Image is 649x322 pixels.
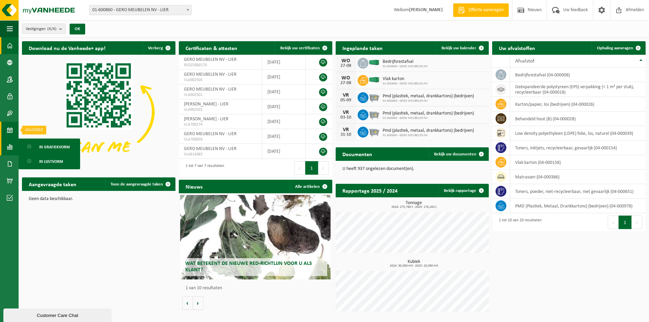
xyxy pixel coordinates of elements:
[275,41,332,55] a: Bekijk uw certificaten
[184,146,237,151] span: GERO MEUBELEN NV - LIER
[3,307,113,322] iframe: chat widget
[184,63,257,68] span: RED25000170
[184,131,237,137] span: GERO MEUBELEN NV - LIER
[436,41,488,55] a: Bekijk uw kalender
[510,126,646,141] td: low density polyethyleen (LDPE) folie, los, naturel (04-000039)
[262,84,306,99] td: [DATE]
[429,147,488,161] a: Bekijk uw documenten
[184,122,257,127] span: VLA709274
[193,296,203,310] button: Volgende
[179,180,209,193] h2: Nieuws
[339,259,489,268] h3: Kubiek
[262,144,306,159] td: [DATE]
[597,46,633,50] span: Ophaling aanvragen
[262,55,306,70] td: [DATE]
[20,155,78,168] a: In lijstvorm
[179,41,244,54] h2: Certificaten & attesten
[368,126,380,137] img: WB-2500-GAL-GY-01
[148,46,163,50] span: Verberg
[20,140,78,153] a: In grafiekvorm
[26,24,56,34] span: Vestigingen
[339,201,489,209] h3: Tonnage
[290,180,332,193] a: Alle artikelen
[39,155,63,168] span: In lijstvorm
[105,177,175,191] a: Toon de aangevraagde taken
[368,59,380,66] img: HK-XC-40-GN-00
[368,91,380,103] img: WB-2500-GAL-GY-01
[22,41,112,54] h2: Download nu de Vanheede+ app!
[510,184,646,199] td: toners, poeder, niet-recycleerbaar, niet gevaarlijk (04-000651)
[22,177,83,191] h2: Aangevraagde taken
[336,184,404,197] h2: Rapportage 2025 / 2024
[383,59,428,65] span: Bedrijfsrestafval
[383,65,428,69] span: 01-600860 - GERO MEUBELEN NV
[22,24,66,34] button: Vestigingen(4/4)
[339,81,353,85] div: 27-08
[70,24,85,34] button: OK
[339,64,353,68] div: 27-08
[184,77,257,83] span: VLA902503
[29,197,169,201] p: Geen data beschikbaar.
[184,107,257,113] span: VLA902502
[383,116,474,120] span: 01-600860 - GERO MEUBELEN NV
[339,75,353,81] div: WO
[186,286,329,291] p: 1 van 10 resultaten
[383,76,428,82] span: Vlak karton
[368,108,380,120] img: WB-2500-GAL-GY-01
[184,102,229,107] span: [PERSON_NAME] - LIER
[184,117,229,122] span: [PERSON_NAME] - LIER
[453,3,509,17] a: Offerte aanvragen
[510,141,646,155] td: toners, inktjets, recycleerbaar, gevaarlijk (04-000154)
[467,7,505,14] span: Offerte aanvragen
[339,110,353,115] div: VR
[510,68,646,82] td: bedrijfsrestafval (04-000008)
[143,41,175,55] button: Verberg
[383,94,474,99] span: Pmd (plastiek, metaal, drankkartons) (bedrijven)
[339,58,353,64] div: WO
[342,167,482,171] p: U heeft 937 ongelezen document(en).
[339,93,353,98] div: VR
[510,155,646,170] td: vlak karton (04-000158)
[22,55,175,170] img: Download de VHEPlus App
[262,70,306,84] td: [DATE]
[339,132,353,137] div: 31-10
[184,152,257,157] span: VLA614083
[262,114,306,129] td: [DATE]
[632,216,642,229] button: Next
[294,161,305,175] button: Previous
[185,261,312,273] span: Wat betekent de nieuwe RED-richtlijn voor u als klant?
[592,41,645,55] a: Ophaling aanvragen
[383,82,428,86] span: 01-600860 - GERO MEUBELEN NV
[339,127,353,132] div: VR
[47,27,56,31] count: (4/4)
[515,58,534,64] span: Afvalstof
[90,5,191,15] span: 01-600860 - GERO MEUBELEN NV - LIER
[280,46,320,50] span: Bekijk uw certificaten
[383,99,474,103] span: 01-600860 - GERO MEUBELEN NV
[184,92,257,98] span: VLA902501
[608,216,619,229] button: Previous
[336,41,389,54] h2: Ingeplande taken
[318,161,329,175] button: Next
[111,182,163,187] span: Toon de aangevraagde taken
[496,215,542,230] div: 1 tot 10 van 10 resultaten
[336,147,379,160] h2: Documenten
[510,82,646,97] td: geëxpandeerde polystyreen (EPS) verpakking (< 1 m² per stuk), recycleerbaar (04-000018)
[510,199,646,213] td: PMD (Plastiek, Metaal, Drankkartons) (bedrijven) (04-000978)
[184,87,237,92] span: GERO MEUBELEN NV - LIER
[383,111,474,116] span: Pmd (plastiek, metaal, drankkartons) (bedrijven)
[182,296,193,310] button: Vorige
[262,129,306,144] td: [DATE]
[339,98,353,103] div: 05-09
[510,112,646,126] td: behandeld hout (B) (04-000028)
[305,161,318,175] button: 1
[184,72,237,77] span: GERO MEUBELEN NV - LIER
[438,184,488,197] a: Bekijk rapportage
[339,115,353,120] div: 03-10
[184,57,237,62] span: GERO MEUBELEN NV - LIER
[510,170,646,184] td: matrassen (04-000386)
[383,128,474,133] span: Pmd (plastiek, metaal, drankkartons) (bedrijven)
[262,99,306,114] td: [DATE]
[409,7,443,13] strong: [PERSON_NAME]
